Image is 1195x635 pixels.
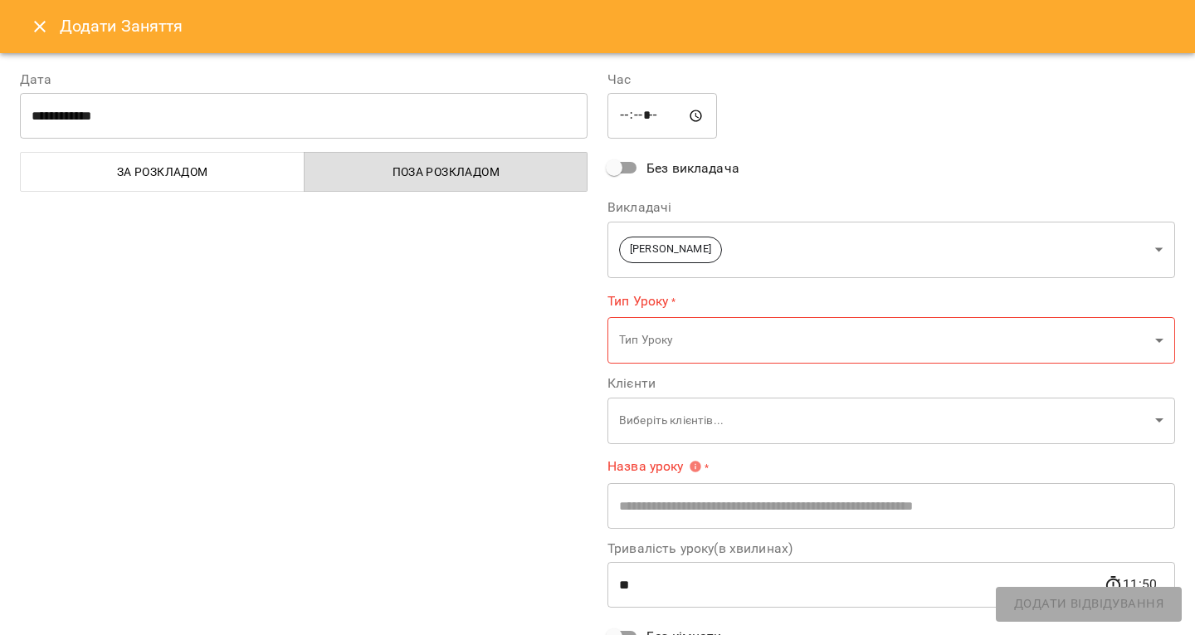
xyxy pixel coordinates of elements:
[607,460,702,473] span: Назва уроку
[689,460,702,473] svg: Вкажіть назву уроку або виберіть клієнтів
[607,377,1175,390] label: Клієнти
[315,162,578,182] span: Поза розкладом
[20,73,588,86] label: Дата
[607,317,1175,364] div: Тип Уроку
[619,413,1149,429] p: Виберіть клієнтів...
[20,152,305,192] button: За розкладом
[607,73,1175,86] label: Час
[620,242,721,257] span: [PERSON_NAME]
[646,159,739,178] span: Без викладача
[304,152,588,192] button: Поза розкладом
[607,291,1175,310] label: Тип Уроку
[20,7,60,46] button: Close
[607,397,1175,444] div: Виберіть клієнтів...
[31,162,295,182] span: За розкладом
[607,221,1175,278] div: [PERSON_NAME]
[607,542,1175,555] label: Тривалість уроку(в хвилинах)
[619,332,1149,349] p: Тип Уроку
[607,201,1175,214] label: Викладачі
[60,13,1175,39] h6: Додати Заняття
